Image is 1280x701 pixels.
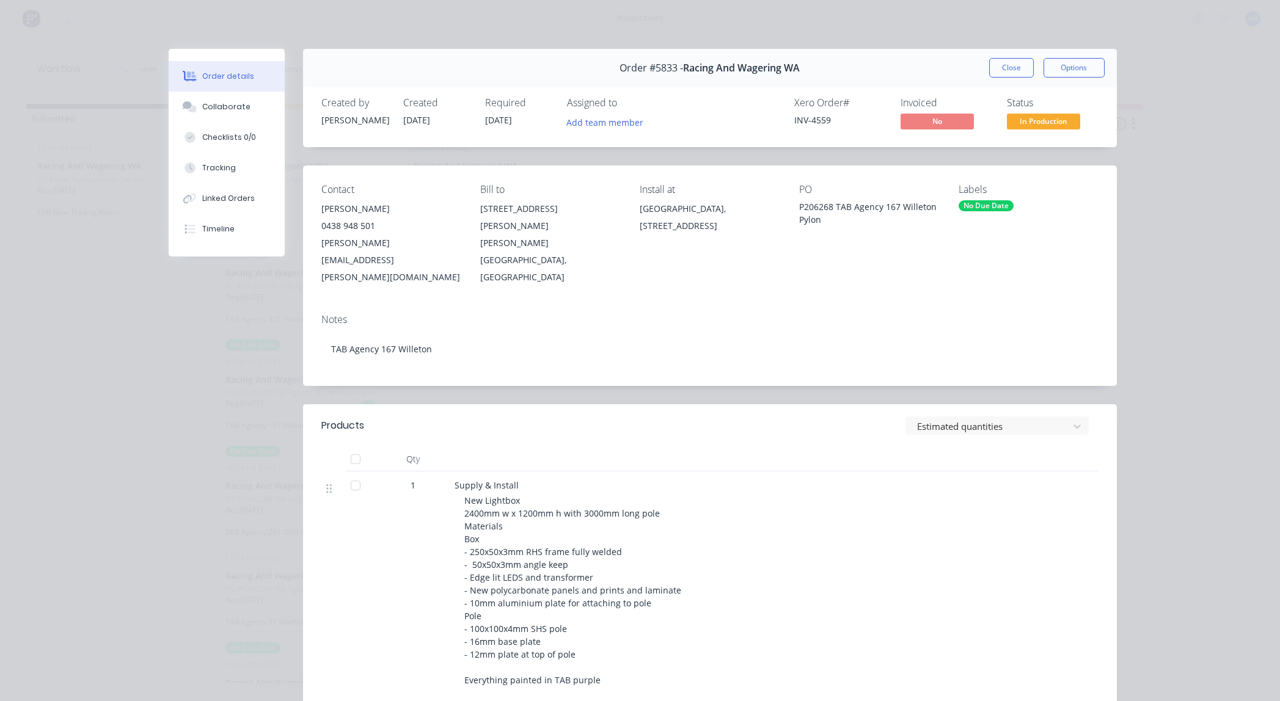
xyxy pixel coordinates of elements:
[560,114,649,130] button: Add team member
[683,62,800,74] span: Racing And Wagering WA
[403,114,430,126] span: [DATE]
[202,132,256,143] div: Checklists 0/0
[480,200,620,286] div: [STREET_ADDRESS][PERSON_NAME][PERSON_NAME][GEOGRAPHIC_DATA], [GEOGRAPHIC_DATA]
[321,314,1099,325] div: Notes
[480,200,620,234] div: [STREET_ADDRESS][PERSON_NAME]
[799,184,939,195] div: PO
[169,153,285,183] button: Tracking
[794,97,886,109] div: Xero Order #
[567,97,689,109] div: Assigned to
[620,62,683,74] span: Order #5833 -
[169,92,285,122] button: Collaborate
[799,200,939,226] div: P206268 TAB Agency 167 Willeton Pylon
[640,184,780,195] div: Install at
[169,214,285,244] button: Timeline
[321,184,461,195] div: Contact
[321,114,389,126] div: [PERSON_NAME]
[485,97,552,109] div: Required
[169,183,285,214] button: Linked Orders
[901,114,974,129] span: No
[169,61,285,92] button: Order details
[1044,58,1105,78] button: Options
[989,58,1034,78] button: Close
[321,200,461,217] div: [PERSON_NAME]
[1007,97,1099,109] div: Status
[411,479,415,492] span: 1
[640,200,780,239] div: [GEOGRAPHIC_DATA], [STREET_ADDRESS]
[202,71,254,82] div: Order details
[321,217,461,234] div: 0438 948 501
[321,418,364,433] div: Products
[794,114,886,126] div: INV-4559
[901,97,992,109] div: Invoiced
[480,234,620,286] div: [PERSON_NAME][GEOGRAPHIC_DATA], [GEOGRAPHIC_DATA]
[321,97,389,109] div: Created by
[169,122,285,153] button: Checklists 0/0
[202,162,236,173] div: Tracking
[202,193,255,204] div: Linked Orders
[403,97,470,109] div: Created
[567,114,650,130] button: Add team member
[959,200,1014,211] div: No Due Date
[1007,114,1080,132] button: In Production
[485,114,512,126] span: [DATE]
[455,479,519,491] span: Supply & Install
[321,330,1099,368] div: TAB Agency 167 Willeton
[480,184,620,195] div: Bill to
[202,223,235,234] div: Timeline
[1007,114,1080,129] span: In Production
[376,447,450,471] div: Qty
[202,101,251,112] div: Collaborate
[959,184,1099,195] div: Labels
[321,234,461,286] div: [PERSON_NAME][EMAIL_ADDRESS][PERSON_NAME][DOMAIN_NAME]
[640,200,780,234] div: [GEOGRAPHIC_DATA], [STREET_ADDRESS]
[321,200,461,286] div: [PERSON_NAME]0438 948 501[PERSON_NAME][EMAIL_ADDRESS][PERSON_NAME][DOMAIN_NAME]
